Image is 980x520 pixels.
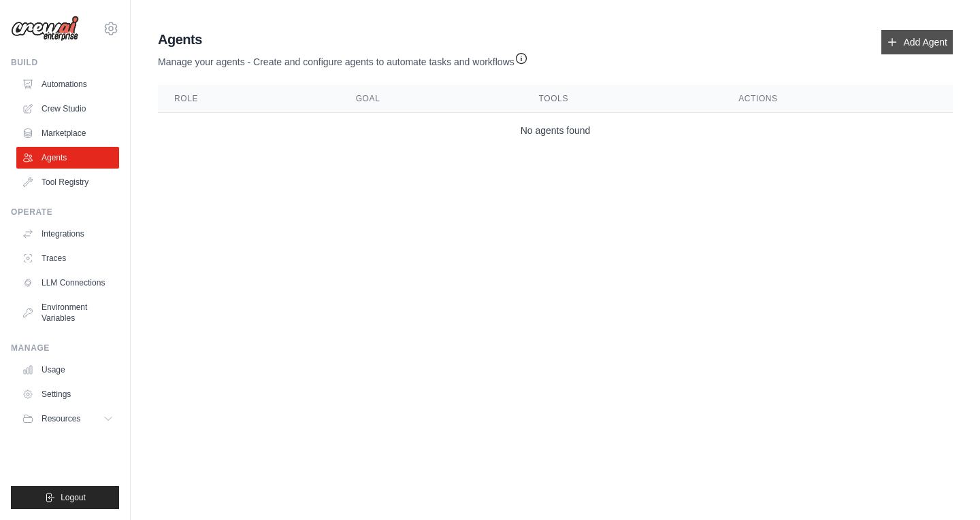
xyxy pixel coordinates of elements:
[16,272,119,294] a: LLM Connections
[158,49,528,69] p: Manage your agents - Create and configure agents to automate tasks and workflows
[16,408,119,430] button: Resources
[11,57,119,68] div: Build
[16,147,119,169] a: Agents
[16,223,119,245] a: Integrations
[340,85,523,113] th: Goal
[16,122,119,144] a: Marketplace
[11,343,119,353] div: Manage
[523,85,723,113] th: Tools
[16,296,119,329] a: Environment Variables
[158,113,953,149] td: No agents found
[11,486,119,509] button: Logout
[881,30,953,54] a: Add Agent
[42,413,80,424] span: Resources
[16,359,119,381] a: Usage
[61,492,86,503] span: Logout
[11,207,119,218] div: Operate
[16,98,119,120] a: Crew Studio
[16,73,119,95] a: Automations
[158,30,528,49] h2: Agents
[16,383,119,405] a: Settings
[11,16,79,41] img: Logo
[16,171,119,193] a: Tool Registry
[16,247,119,269] a: Traces
[158,85,340,113] th: Role
[722,85,953,113] th: Actions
